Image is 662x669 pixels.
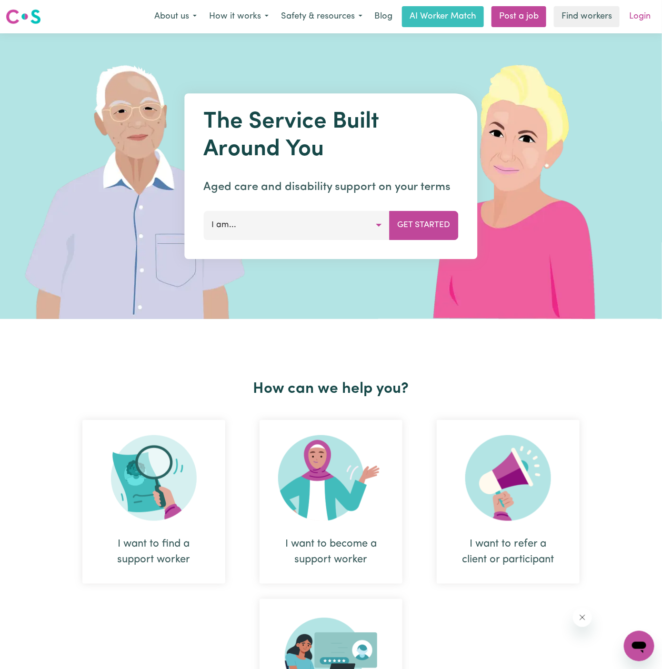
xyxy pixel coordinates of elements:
[460,536,557,568] div: I want to refer a client or participant
[204,109,459,163] h1: The Service Built Around You
[275,7,369,27] button: Safety & resources
[82,420,225,584] div: I want to find a support worker
[437,420,580,584] div: I want to refer a client or participant
[6,6,41,28] a: Careseekers logo
[554,6,620,27] a: Find workers
[111,435,197,521] img: Search
[369,6,398,27] a: Blog
[402,6,484,27] a: AI Worker Match
[65,380,597,398] h2: How can we help you?
[6,7,58,14] span: Need any help?
[204,211,390,240] button: I am...
[148,7,203,27] button: About us
[203,7,275,27] button: How it works
[260,420,402,584] div: I want to become a support worker
[465,435,551,521] img: Refer
[390,211,459,240] button: Get Started
[624,631,654,661] iframe: Button to launch messaging window
[282,536,380,568] div: I want to become a support worker
[491,6,546,27] a: Post a job
[278,435,384,521] img: Become Worker
[623,6,656,27] a: Login
[6,8,41,25] img: Careseekers logo
[573,608,592,627] iframe: Close message
[105,536,202,568] div: I want to find a support worker
[204,179,459,196] p: Aged care and disability support on your terms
